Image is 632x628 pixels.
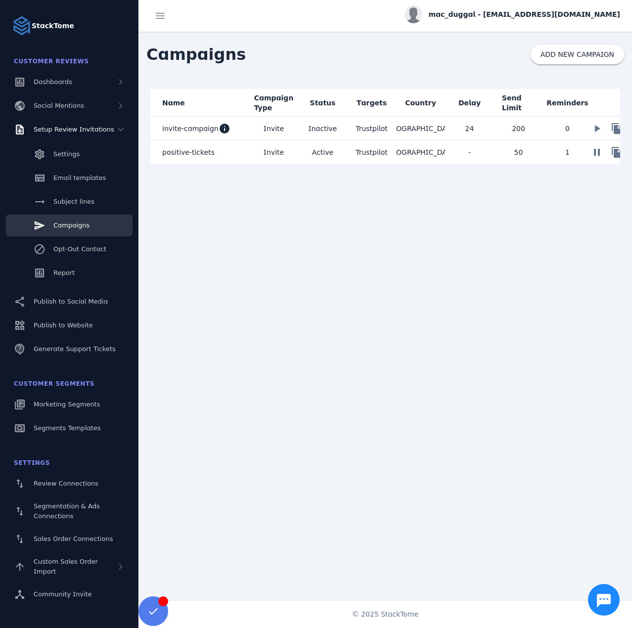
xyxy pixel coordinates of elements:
span: Marketing Segments [34,401,100,408]
a: Subject lines [6,191,133,213]
span: Report [53,269,75,276]
a: Settings [6,143,133,165]
a: Opt-Out Contact [6,238,133,260]
a: Review Connections [6,473,133,494]
span: Generate Support Tickets [34,345,116,353]
span: Trustpilot [356,125,388,133]
span: Sales Order Connections [34,535,113,542]
a: Email templates [6,167,133,189]
mat-header-cell: Targets [347,89,396,117]
mat-cell: 24 [445,117,494,140]
mat-cell: Active [298,140,347,164]
span: Customer Reviews [14,58,89,65]
span: Publish to Website [34,321,92,329]
span: © 2025 StackTome [352,609,419,620]
span: invite-campaign [162,123,219,135]
span: Publish to Social Media [34,298,108,305]
a: Report [6,262,133,284]
a: Segments Templates [6,417,133,439]
mat-header-cell: Reminders [543,89,592,117]
span: Settings [53,150,80,158]
mat-header-cell: Send Limit [494,89,543,117]
mat-cell: 0 [543,117,592,140]
mat-cell: 200 [494,117,543,140]
mat-header-cell: Campaign Type [249,89,298,117]
a: Segmentation & Ads Connections [6,496,133,526]
span: Custom Sales Order Import [34,558,98,575]
a: Marketing Segments [6,394,133,415]
span: Subject lines [53,198,94,205]
span: Review Connections [34,480,98,487]
strong: StackTome [32,21,74,31]
span: Campaigns [138,35,254,74]
span: Social Mentions [34,102,84,109]
mat-cell: - [445,140,494,164]
span: Community Invite [34,590,92,598]
mat-header-cell: Delay [445,89,494,117]
mat-cell: 50 [494,140,543,164]
mat-cell: Inactive [298,117,347,140]
span: Segments Templates [34,424,101,432]
mat-header-cell: Country [396,89,445,117]
img: Logo image [12,16,32,36]
mat-icon: info [219,123,230,135]
img: profile.jpg [405,5,422,23]
span: Dashboards [34,78,72,86]
span: positive-tickets [162,146,215,158]
span: Customer Segments [14,380,94,387]
span: Trustpilot [356,148,388,156]
a: Community Invite [6,583,133,605]
a: Publish to Social Media [6,291,133,313]
span: Setup Review Invitations [34,126,114,133]
mat-cell: [GEOGRAPHIC_DATA] [396,117,445,140]
span: Email templates [53,174,106,181]
mat-header-cell: Status [298,89,347,117]
mat-header-cell: Name [150,89,249,117]
span: mac_duggal - [EMAIL_ADDRESS][DOMAIN_NAME] [428,9,620,20]
span: Invite [264,146,284,158]
a: Generate Support Tickets [6,338,133,360]
a: Campaigns [6,215,133,236]
span: Invite [264,123,284,135]
button: ADD NEW CAMPAIGN [531,45,624,64]
span: ADD NEW CAMPAIGN [541,51,614,58]
a: Publish to Website [6,314,133,336]
span: Campaigns [53,222,90,229]
span: Segmentation & Ads Connections [34,502,100,520]
a: Sales Order Connections [6,528,133,550]
mat-cell: 1 [543,140,592,164]
span: Settings [14,459,50,466]
button: mac_duggal - [EMAIL_ADDRESS][DOMAIN_NAME] [405,5,620,23]
span: Opt-Out Contact [53,245,106,253]
mat-cell: [GEOGRAPHIC_DATA] [396,140,445,164]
